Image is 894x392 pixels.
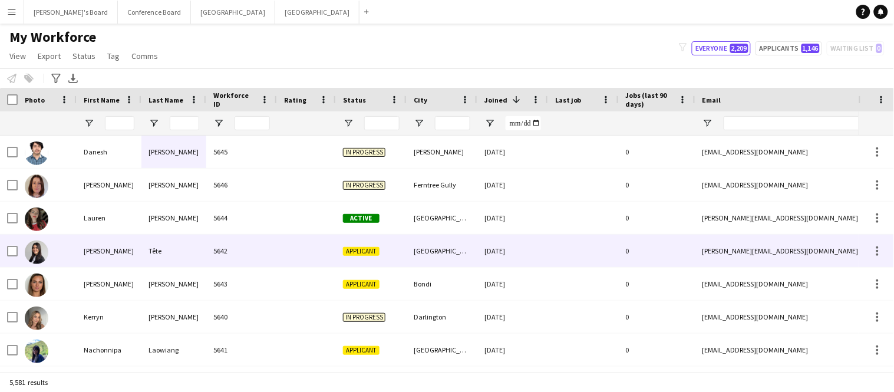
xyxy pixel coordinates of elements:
[118,1,191,24] button: Conference Board
[407,235,477,267] div: [GEOGRAPHIC_DATA]
[206,334,277,366] div: 5641
[506,116,541,130] input: Joined Filter Input
[24,1,118,24] button: [PERSON_NAME]'s Board
[141,136,206,168] div: [PERSON_NAME]
[477,136,548,168] div: [DATE]
[25,174,48,198] img: Jessica Blackwell
[68,48,100,64] a: Status
[206,202,277,234] div: 5644
[206,136,277,168] div: 5645
[477,235,548,267] div: [DATE]
[206,268,277,300] div: 5643
[555,95,582,104] span: Last job
[235,116,270,130] input: Workforce ID Filter Input
[414,118,424,129] button: Open Filter Menu
[343,118,354,129] button: Open Filter Menu
[206,301,277,333] div: 5640
[84,95,120,104] span: First Name
[5,48,31,64] a: View
[105,116,134,130] input: First Name Filter Input
[407,334,477,366] div: [GEOGRAPHIC_DATA]
[343,313,385,322] span: In progress
[619,169,695,201] div: 0
[477,268,548,300] div: [DATE]
[407,301,477,333] div: Darlington
[343,346,380,355] span: Applicant
[275,1,359,24] button: [GEOGRAPHIC_DATA]
[213,118,224,129] button: Open Filter Menu
[72,51,95,61] span: Status
[127,48,163,64] a: Comms
[364,116,400,130] input: Status Filter Input
[25,340,48,363] img: Nachonnipa Laowiang
[619,202,695,234] div: 0
[477,301,548,333] div: [DATE]
[9,51,26,61] span: View
[343,148,385,157] span: In progress
[25,241,48,264] img: Cassandra Tête
[141,334,206,366] div: Laowiang
[131,51,158,61] span: Comms
[407,169,477,201] div: Ferntree Gully
[414,95,427,104] span: City
[33,48,65,64] a: Export
[141,235,206,267] div: Tête
[619,334,695,366] div: 0
[730,44,748,53] span: 2,209
[626,91,674,108] span: Jobs (last 90 days)
[477,169,548,201] div: [DATE]
[477,202,548,234] div: [DATE]
[343,95,366,104] span: Status
[801,44,820,53] span: 1,146
[107,51,120,61] span: Tag
[343,280,380,289] span: Applicant
[343,214,380,223] span: Active
[25,274,48,297] img: Lizzie Collinson
[77,169,141,201] div: [PERSON_NAME]
[84,118,94,129] button: Open Filter Menu
[702,95,721,104] span: Email
[77,268,141,300] div: [PERSON_NAME]
[149,118,159,129] button: Open Filter Menu
[284,95,306,104] span: Rating
[206,235,277,267] div: 5642
[25,207,48,231] img: Lauren Williams
[407,202,477,234] div: [GEOGRAPHIC_DATA]
[619,268,695,300] div: 0
[25,307,48,330] img: Kerryn Mellor
[149,95,183,104] span: Last Name
[343,181,385,190] span: In progress
[170,116,199,130] input: Last Name Filter Input
[141,169,206,201] div: [PERSON_NAME]
[484,118,495,129] button: Open Filter Menu
[619,235,695,267] div: 0
[141,268,206,300] div: [PERSON_NAME]
[49,71,63,85] app-action-btn: Advanced filters
[435,116,470,130] input: City Filter Input
[77,235,141,267] div: [PERSON_NAME]
[477,334,548,366] div: [DATE]
[191,1,275,24] button: [GEOGRAPHIC_DATA]
[103,48,124,64] a: Tag
[756,41,822,55] button: Applicants1,146
[25,141,48,165] img: Danesh Motivala
[484,95,507,104] span: Joined
[407,268,477,300] div: Bondi
[25,95,45,104] span: Photo
[213,91,256,108] span: Workforce ID
[141,301,206,333] div: [PERSON_NAME]
[141,202,206,234] div: [PERSON_NAME]
[407,136,477,168] div: [PERSON_NAME]
[343,247,380,256] span: Applicant
[206,169,277,201] div: 5646
[77,136,141,168] div: Danesh
[9,28,96,46] span: My Workforce
[38,51,61,61] span: Export
[66,71,80,85] app-action-btn: Export XLSX
[77,334,141,366] div: Nachonnipa
[702,118,713,129] button: Open Filter Menu
[77,202,141,234] div: Lauren
[619,301,695,333] div: 0
[619,136,695,168] div: 0
[692,41,751,55] button: Everyone2,209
